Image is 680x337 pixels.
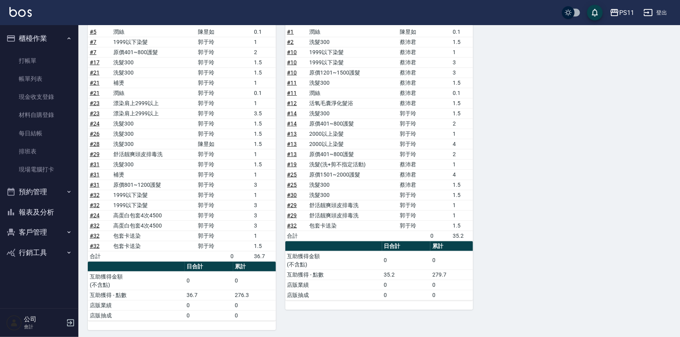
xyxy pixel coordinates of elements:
[287,212,297,219] a: #29
[287,29,294,35] a: #1
[287,120,297,127] a: #14
[382,290,431,300] td: 0
[308,78,398,88] td: 洗髮300
[196,88,228,98] td: 郭于玲
[308,98,398,108] td: 活氧毛囊淨化髮浴
[287,39,294,45] a: #2
[252,118,276,129] td: 1.5
[398,88,428,98] td: 蔡沛君
[252,210,276,220] td: 3
[111,159,196,169] td: 洗髮300
[111,47,196,57] td: 原價401~800護髮
[252,108,276,118] td: 3.5
[196,220,228,231] td: 郭于玲
[308,210,398,220] td: 舒活靓爽頭皮排毒洗
[308,180,398,190] td: 洗髮300
[196,139,228,149] td: 陳昱如
[111,190,196,200] td: 1999以下染髮
[398,47,428,57] td: 蔡沛君
[640,5,671,20] button: 登出
[252,67,276,78] td: 1.5
[88,262,276,321] table: a dense table
[111,118,196,129] td: 洗髮300
[287,100,297,106] a: #12
[252,241,276,251] td: 1.5
[228,251,252,261] td: 0
[451,231,473,241] td: 35.2
[185,290,233,300] td: 36.7
[24,323,64,330] p: 會計
[398,180,428,190] td: 蔡沛君
[185,262,233,272] th: 日合計
[196,241,228,251] td: 郭于玲
[90,243,100,249] a: #32
[308,129,398,139] td: 2000以上染髮
[451,108,473,118] td: 1.5
[90,192,100,198] a: #32
[252,98,276,108] td: 1
[233,300,276,310] td: 0
[287,161,297,168] a: #19
[587,5,603,20] button: save
[252,78,276,88] td: 1
[185,271,233,290] td: 0
[451,88,473,98] td: 0.1
[308,159,398,169] td: 洗髮(洗+剪不指定活動)
[287,192,297,198] a: #30
[233,290,276,300] td: 276.3
[308,37,398,47] td: 洗髮300
[252,200,276,210] td: 3
[398,118,428,129] td: 郭于玲
[451,78,473,88] td: 1.5
[90,233,100,239] a: #32
[111,27,196,37] td: 潤絲
[287,202,297,208] a: #29
[398,190,428,200] td: 郭于玲
[196,108,228,118] td: 郭于玲
[287,141,297,147] a: #13
[287,182,297,188] a: #25
[287,80,297,86] a: #11
[451,190,473,200] td: 1.5
[90,131,100,137] a: #26
[308,190,398,200] td: 洗髮300
[196,57,228,67] td: 郭于玲
[308,139,398,149] td: 2000以上染髮
[398,57,428,67] td: 蔡沛君
[3,222,75,242] button: 客戶管理
[398,200,428,210] td: 郭于玲
[233,271,276,290] td: 0
[111,57,196,67] td: 洗髮300
[398,78,428,88] td: 蔡沛君
[619,8,634,18] div: PS11
[3,160,75,179] a: 現場電腦打卡
[90,182,100,188] a: #31
[90,161,100,168] a: #31
[90,29,96,35] a: #5
[88,251,111,261] td: 合計
[196,200,228,210] td: 郭于玲
[196,149,228,159] td: 郭于玲
[285,290,382,300] td: 店販抽成
[196,47,228,57] td: 郭于玲
[398,159,428,169] td: 蔡沛君
[3,202,75,222] button: 報表及分析
[196,210,228,220] td: 郭于玲
[287,69,297,76] a: #10
[3,142,75,160] a: 排班表
[451,180,473,190] td: 1.5
[430,241,473,251] th: 累計
[90,110,100,117] a: #23
[398,169,428,180] td: 蔡沛君
[90,141,100,147] a: #28
[451,67,473,78] td: 3
[233,262,276,272] th: 累計
[451,57,473,67] td: 3
[308,67,398,78] td: 原價1201~1500護髮
[398,67,428,78] td: 蔡沛君
[382,270,431,280] td: 35.2
[285,280,382,290] td: 店販業績
[90,120,100,127] a: #24
[90,171,100,178] a: #31
[451,149,473,159] td: 2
